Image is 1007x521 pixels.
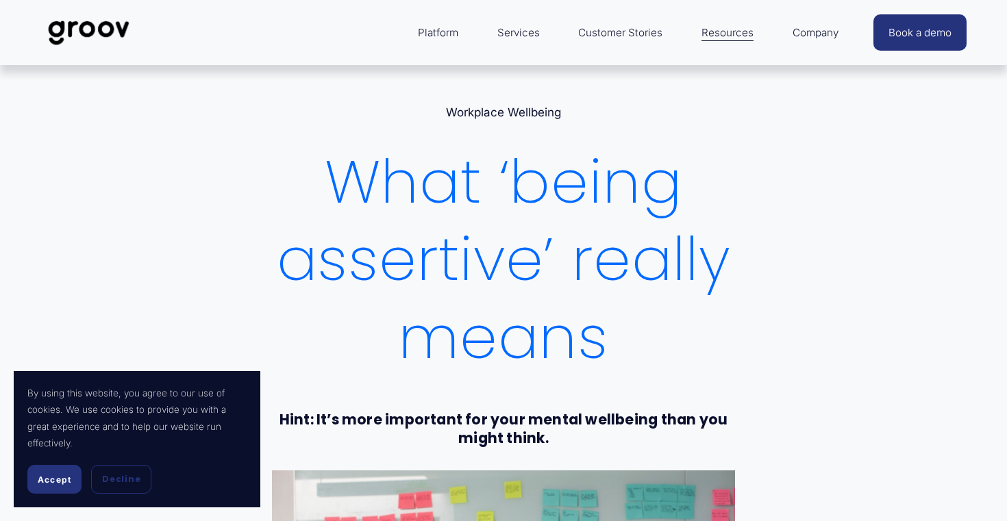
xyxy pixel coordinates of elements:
[102,473,140,485] span: Decline
[418,23,458,42] span: Platform
[91,465,151,494] button: Decline
[786,16,845,49] a: folder dropdown
[695,16,760,49] a: folder dropdown
[446,105,561,119] a: Workplace Wellbeing
[873,14,967,51] a: Book a demo
[272,143,735,377] h1: What ‘being assertive’ really means
[14,371,260,507] section: Cookie banner
[571,16,669,49] a: Customer Stories
[27,465,82,494] button: Accept
[411,16,465,49] a: folder dropdown
[701,23,754,42] span: Resources
[40,10,137,55] img: Groov | Workplace Science Platform | Unlock Performance | Drive Results
[490,16,547,49] a: Services
[279,409,731,447] strong: Hint: It’s more important for your mental wellbeing than you might think.
[38,474,71,485] span: Accept
[27,385,247,451] p: By using this website, you agree to our use of cookies. We use cookies to provide you with a grea...
[793,23,838,42] span: Company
